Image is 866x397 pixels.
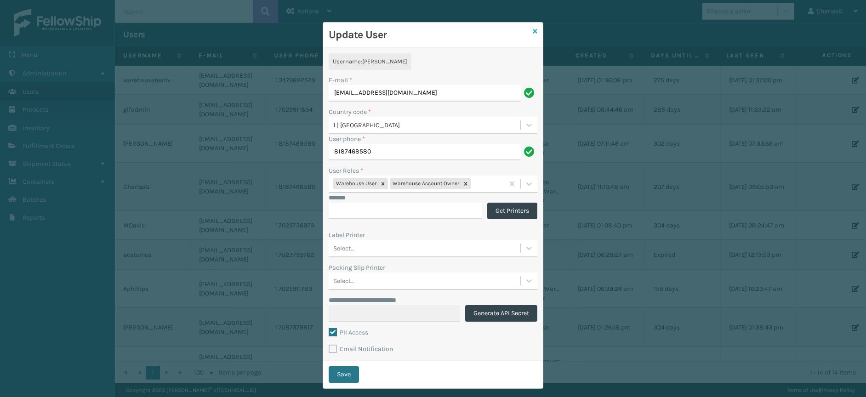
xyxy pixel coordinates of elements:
[362,58,407,65] span: [PERSON_NAME]
[329,107,371,117] label: Country code
[329,166,363,176] label: User Roles
[329,263,385,272] label: Packing Slip Printer
[329,134,365,144] label: User phone
[333,178,378,189] div: Warehouse User
[487,203,537,219] button: Get Printers
[329,28,529,42] h3: Update User
[329,366,359,383] button: Save
[329,230,365,240] label: Label Printer
[333,244,355,253] div: Select...
[329,75,352,85] label: E-mail
[333,120,521,130] div: 1 | [GEOGRAPHIC_DATA]
[333,276,355,286] div: Select...
[329,329,368,336] label: PII Access
[329,345,393,353] label: Email Notification
[390,178,461,189] div: Warehouse Account Owner
[465,305,537,322] button: Generate API Secret
[333,58,362,65] span: Username :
